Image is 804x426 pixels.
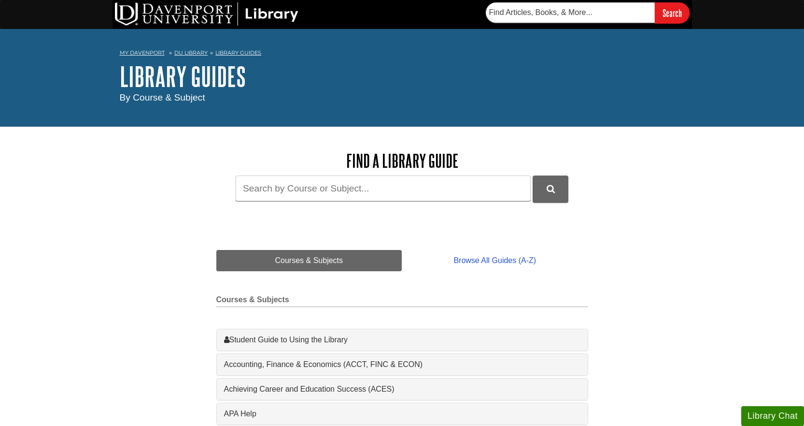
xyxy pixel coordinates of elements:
[115,2,298,26] img: DU Library
[215,49,261,56] a: Library Guides
[741,406,804,426] button: Library Chat
[120,62,685,91] h1: Library Guides
[120,46,685,62] nav: breadcrumb
[216,250,402,271] a: Courses & Subjects
[120,49,165,57] a: My Davenport
[236,176,531,201] input: Search by Course or Subject...
[402,250,588,271] a: Browse All Guides (A-Z)
[655,2,690,23] input: Search
[224,334,580,346] a: Student Guide to Using the Library
[174,49,208,56] a: DU Library
[224,383,580,395] a: Achieving Career and Education Success (ACES)
[547,185,555,193] i: Search Library Guides
[120,91,685,105] div: By Course & Subject
[216,151,588,171] h2: Find a Library Guide
[486,2,690,23] form: Searches DU Library's articles, books, and more
[224,359,580,370] a: Accounting, Finance & Economics (ACCT, FINC & ECON)
[224,408,580,420] a: APA Help
[486,2,655,23] input: Find Articles, Books, & More...
[216,295,588,307] h2: Courses & Subjects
